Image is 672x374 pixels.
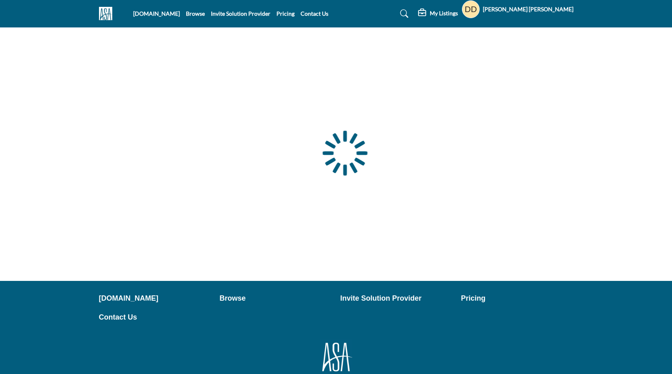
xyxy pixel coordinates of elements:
[99,312,211,323] a: Contact Us
[186,10,205,17] a: Browse
[211,10,270,17] a: Invite Solution Provider
[418,9,458,19] div: My Listings
[483,5,573,13] h5: [PERSON_NAME] [PERSON_NAME]
[301,10,328,17] a: Contact Us
[99,293,211,304] a: [DOMAIN_NAME]
[133,10,180,17] a: [DOMAIN_NAME]
[340,293,453,304] a: Invite Solution Provider
[220,293,332,304] a: Browse
[99,7,116,20] img: Site Logo
[430,10,458,17] h5: My Listings
[392,7,414,20] a: Search
[462,0,480,18] button: Show hide supplier dropdown
[276,10,295,17] a: Pricing
[461,293,573,304] a: Pricing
